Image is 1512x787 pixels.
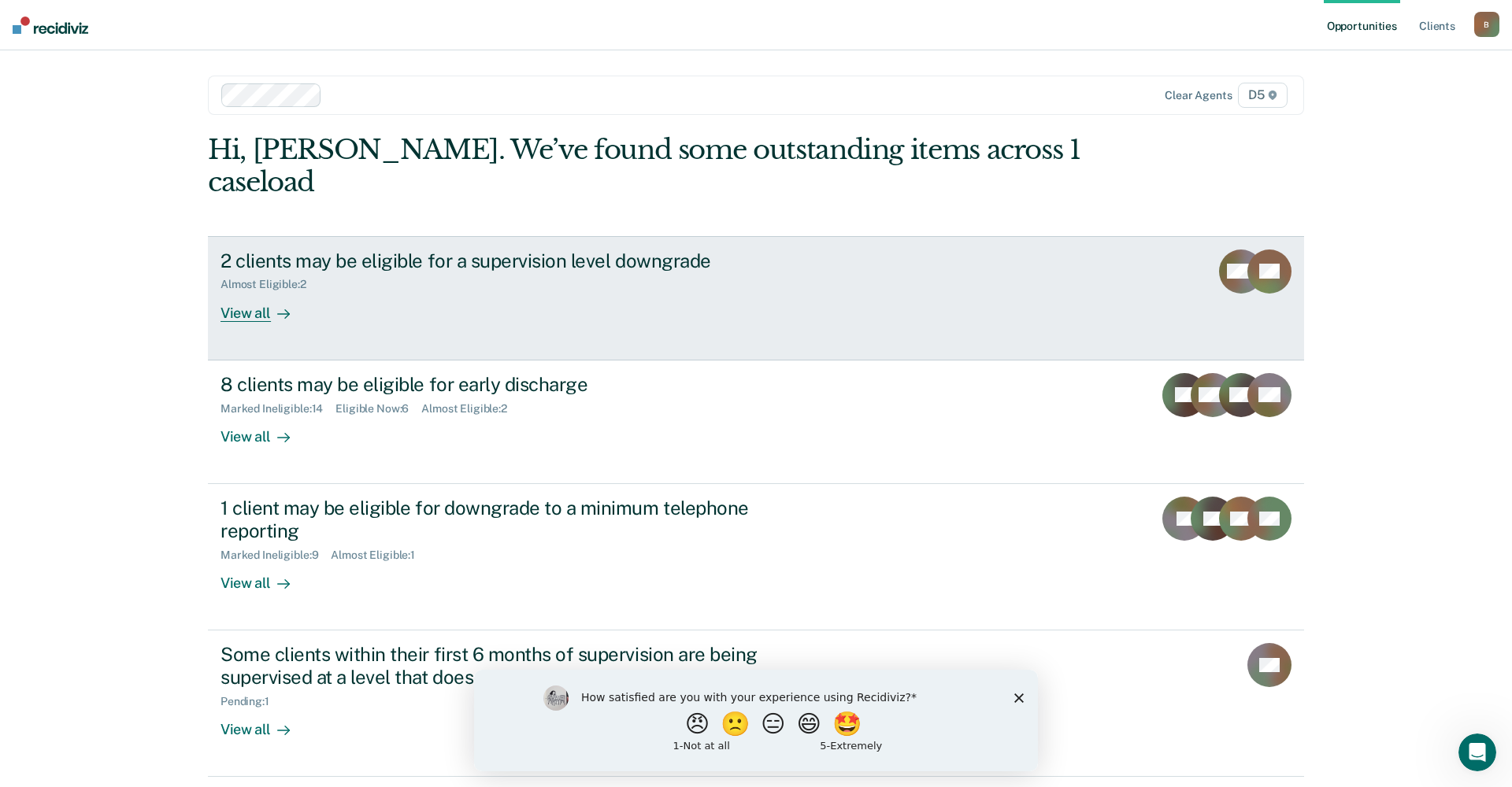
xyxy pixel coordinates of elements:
div: Almost Eligible : 2 [421,402,520,416]
div: Pending : 1 [220,695,282,708]
div: Almost Eligible : 1 [331,549,428,562]
div: View all [220,561,309,592]
div: Marked Ineligible : 9 [220,549,331,562]
iframe: Intercom live chat [1458,733,1496,771]
div: Marked Ineligible : 14 [220,402,335,416]
span: D5 [1238,83,1288,108]
div: Hi, [PERSON_NAME]. We’ve found some outstanding items across 1 caseload [208,134,1085,198]
div: View all [220,708,309,738]
button: B [1474,12,1499,37]
a: 2 clients may be eligible for a supervision level downgradeAlmost Eligible:2View all [208,236,1304,360]
div: Eligible Now : 6 [335,402,421,416]
div: 1 client may be eligible for downgrade to a minimum telephone reporting [220,497,773,542]
img: Recidiviz [13,17,88,34]
iframe: Survey by Kim from Recidiviz [474,670,1038,771]
a: 1 client may be eligible for downgrade to a minimum telephone reportingMarked Ineligible:9Almost ... [208,484,1304,630]
div: 2 clients may be eligible for a supervision level downgrade [220,249,773,272]
div: 8 clients may be eligible for early discharge [220,373,773,396]
a: Some clients within their first 6 months of supervision are being supervised at a level that does... [208,630,1304,777]
div: Clear agents [1165,89,1232,102]
div: Some clients within their first 6 months of supervision are being supervised at a level that does... [220,643,773,689]
div: View all [220,415,309,445]
a: 8 clients may be eligible for early dischargeMarked Ineligible:14Eligible Now:6Almost Eligible:2V... [208,360,1304,484]
div: Almost Eligible : 2 [220,278,319,291]
div: View all [220,291,309,322]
